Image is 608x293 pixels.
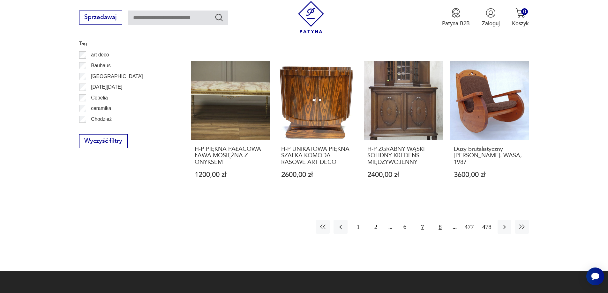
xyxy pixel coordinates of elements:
[79,11,122,25] button: Sprzedawaj
[586,267,604,285] iframe: Smartsupp widget button
[281,172,353,178] p: 2600,00 zł
[512,8,529,27] button: 0Koszyk
[191,61,270,193] a: H-P PIĘKNA PAŁACOWA ŁAWA MOSIĘŻNA Z ONYKSEMH-P PIĘKNA PAŁACOWA ŁAWA MOSIĘŻNA Z ONYKSEM1200,00 zł
[450,61,529,193] a: Duży brutalistyczny fotel bujany. WASA, 1987Duży brutalistyczny [PERSON_NAME]. WASA, 19873600,00 zł
[512,20,529,27] p: Koszyk
[195,172,266,178] p: 1200,00 zł
[454,146,526,165] h3: Duży brutalistyczny [PERSON_NAME]. WASA, 1987
[442,8,470,27] a: Ikona medaluPatyna B2B
[91,94,108,102] p: Cepelia
[79,15,122,20] a: Sprzedawaj
[442,20,470,27] p: Patyna B2B
[91,126,110,134] p: Ćmielów
[398,220,412,234] button: 6
[486,8,496,18] img: Ikonka użytkownika
[451,8,461,18] img: Ikona medalu
[521,8,528,15] div: 0
[91,115,112,123] p: Chodzież
[454,172,526,178] p: 3600,00 zł
[91,51,109,59] p: art deco
[91,72,143,81] p: [GEOGRAPHIC_DATA]
[482,20,500,27] p: Zaloguj
[480,220,494,234] button: 478
[416,220,429,234] button: 7
[91,62,111,70] p: Bauhaus
[462,220,476,234] button: 477
[281,146,353,165] h3: H-P UNIKATOWA PIĘKNA SZAFKA KOMODA RASOWE ART DECO
[295,1,327,33] img: Patyna - sklep z meblami i dekoracjami vintage
[91,83,122,91] p: [DATE][DATE]
[195,146,266,165] h3: H-P PIĘKNA PAŁACOWA ŁAWA MOSIĘŻNA Z ONYKSEM
[367,146,439,165] h3: H-P ZGRABNY WĄSKI SOLIDNY KREDENS MIĘDZYWOJENNY
[278,61,357,193] a: H-P UNIKATOWA PIĘKNA SZAFKA KOMODA RASOWE ART DECOH-P UNIKATOWA PIĘKNA SZAFKA KOMODA RASOWE ART D...
[214,13,224,22] button: Szukaj
[364,61,443,193] a: H-P ZGRABNY WĄSKI SOLIDNY KREDENS MIĘDZYWOJENNYH-P ZGRABNY WĄSKI SOLIDNY KREDENS MIĘDZYWOJENNY240...
[369,220,383,234] button: 2
[91,104,111,113] p: ceramika
[351,220,365,234] button: 1
[367,172,439,178] p: 2400,00 zł
[79,39,173,48] p: Tag
[442,8,470,27] button: Patyna B2B
[433,220,447,234] button: 8
[515,8,525,18] img: Ikona koszyka
[79,134,128,148] button: Wyczyść filtry
[482,8,500,27] button: Zaloguj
